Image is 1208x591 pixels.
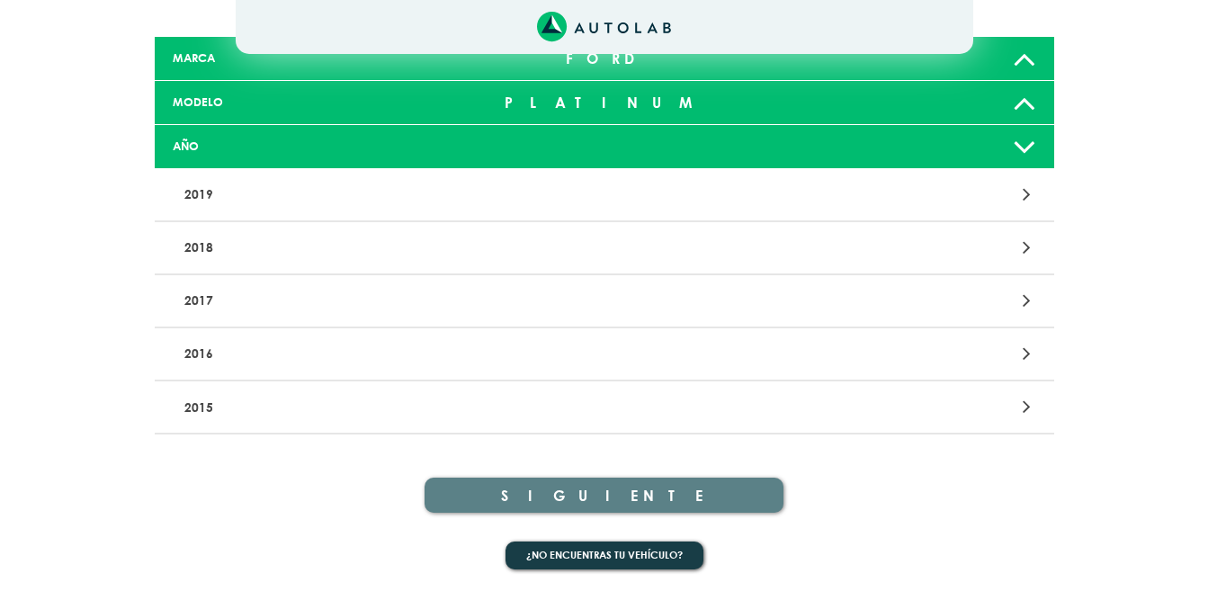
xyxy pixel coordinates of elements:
[506,542,703,569] button: ¿No encuentras tu vehículo?
[155,81,1054,125] a: MODELO PLATINUM
[456,85,753,121] div: PLATINUM
[159,138,456,155] div: AÑO
[177,390,738,424] p: 2015
[177,337,738,371] p: 2016
[177,178,738,211] p: 2019
[177,284,738,318] p: 2017
[155,37,1054,81] a: MARCA FORD
[537,17,671,34] a: Link al sitio de autolab
[159,94,456,111] div: MODELO
[159,49,456,67] div: MARCA
[456,40,753,76] div: FORD
[177,231,738,264] p: 2018
[155,125,1054,169] a: AÑO
[425,478,784,513] button: SIGUIENTE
